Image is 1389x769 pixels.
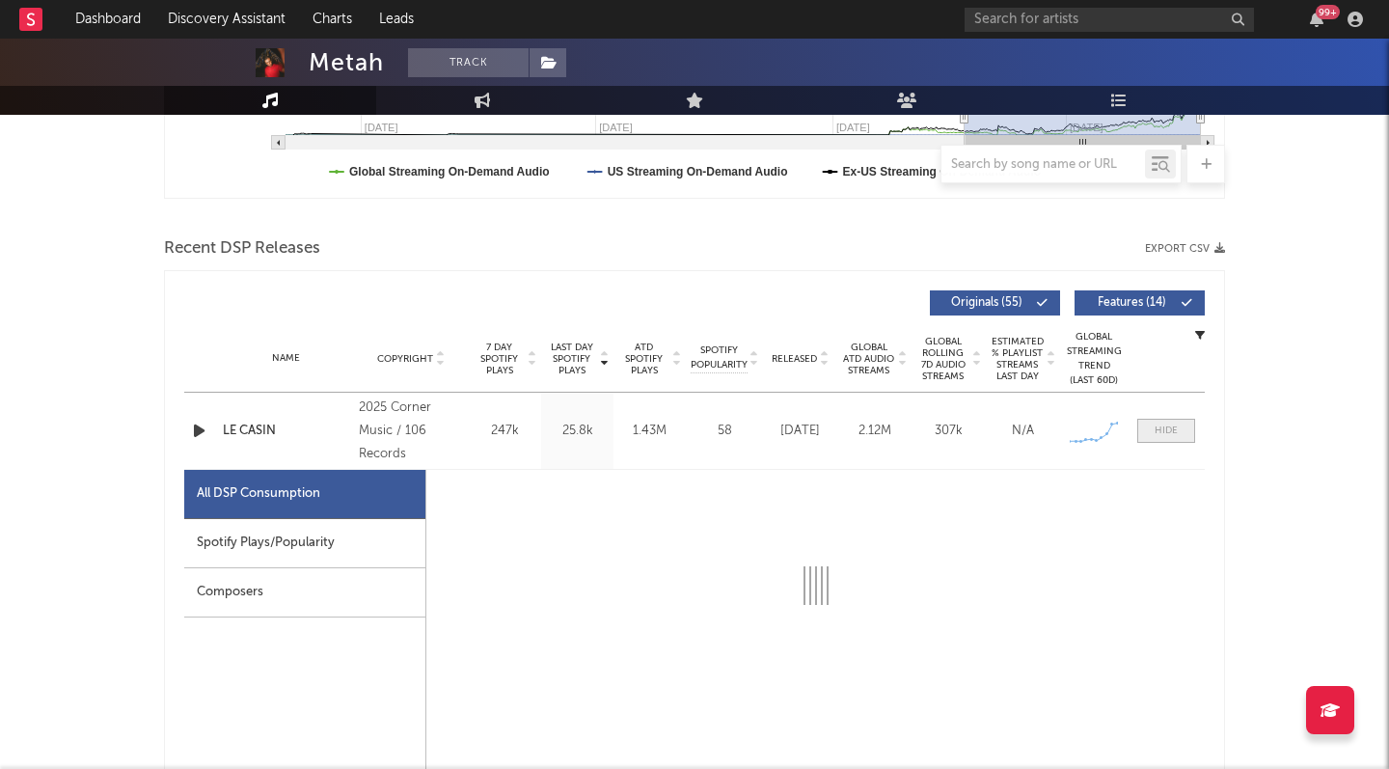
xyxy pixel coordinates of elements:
span: Recent DSP Releases [164,237,320,261]
span: Originals ( 55 ) [942,297,1031,309]
div: Spotify Plays/Popularity [184,519,425,568]
span: 7 Day Spotify Plays [474,342,525,376]
span: ATD Spotify Plays [618,342,669,376]
div: 1.43M [618,422,681,441]
span: Last Day Spotify Plays [546,342,597,376]
button: Originals(55) [930,290,1060,316]
a: LE CASIN [223,422,349,441]
div: Metah [309,48,384,77]
div: 99 + [1316,5,1340,19]
span: Spotify Popularity [691,343,748,372]
div: Name [223,351,349,366]
div: Global Streaming Trend (Last 60D) [1065,330,1123,388]
div: 247k [474,422,536,441]
div: All DSP Consumption [184,470,425,519]
span: Estimated % Playlist Streams Last Day [991,336,1044,382]
button: Features(14) [1075,290,1205,316]
button: Track [408,48,529,77]
div: [DATE] [768,422,832,441]
div: N/A [991,422,1055,441]
input: Search by song name or URL [941,157,1145,173]
span: Features ( 14 ) [1087,297,1176,309]
div: 2025 Corner Music / 106 Records [359,397,464,466]
input: Search for artists [965,8,1254,32]
div: Composers [184,568,425,618]
div: All DSP Consumption [197,482,320,506]
span: Released [772,353,817,365]
span: Global ATD Audio Streams [842,342,895,376]
span: Copyright [377,353,433,365]
div: 307k [916,422,981,441]
div: 2.12M [842,422,907,441]
span: Global Rolling 7D Audio Streams [916,336,969,382]
div: 58 [691,422,758,441]
button: Export CSV [1145,243,1225,255]
button: 99+ [1310,12,1323,27]
div: 25.8k [546,422,609,441]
